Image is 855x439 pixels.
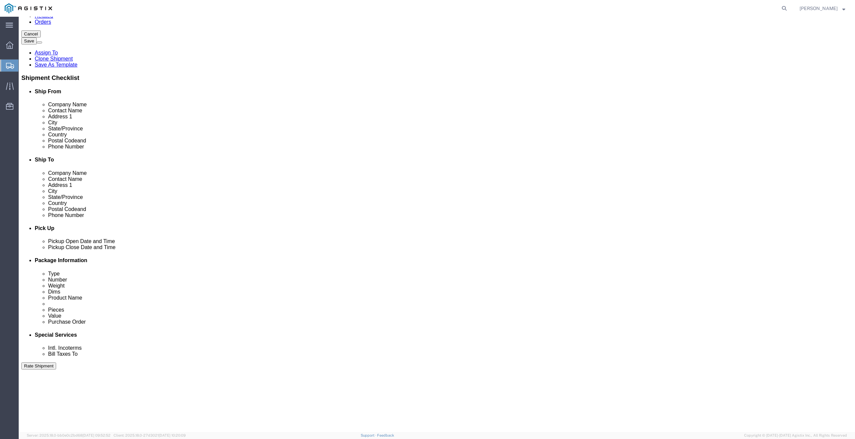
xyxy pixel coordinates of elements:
[800,5,838,12] span: Rhea Sabile
[19,17,855,432] iframe: FS Legacy Container
[377,433,394,437] a: Feedback
[159,433,186,437] span: [DATE] 10:20:09
[799,4,846,12] button: [PERSON_NAME]
[5,3,52,13] img: logo
[27,433,111,437] span: Server: 2025.18.0-bb0e0c2bd68
[82,433,111,437] span: [DATE] 09:52:52
[361,433,377,437] a: Support
[114,433,186,437] span: Client: 2025.18.0-27d3021
[744,433,847,438] span: Copyright © [DATE]-[DATE] Agistix Inc., All Rights Reserved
